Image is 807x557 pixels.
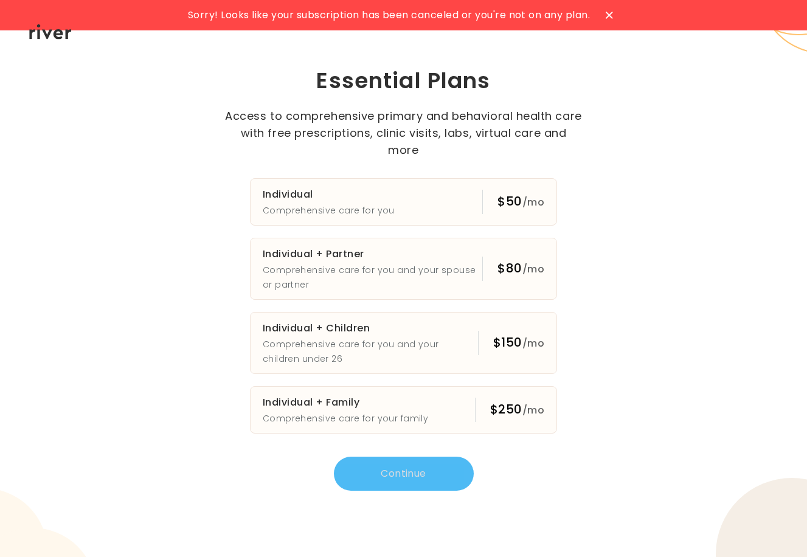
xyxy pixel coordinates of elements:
[224,108,583,159] p: Access to comprehensive primary and behavioral health care with free prescriptions, clinic visits...
[212,66,596,95] h1: Essential Plans
[263,186,395,203] h3: Individual
[497,260,544,278] div: $80
[263,320,478,337] h3: Individual + Children
[490,401,544,419] div: $250
[263,263,482,292] p: Comprehensive care for you and your spouse or partner
[263,337,478,366] p: Comprehensive care for you and your children under 26
[263,246,482,263] h3: Individual + Partner
[250,312,557,374] button: Individual + ChildrenComprehensive care for you and your children under 26$150/mo
[493,334,544,352] div: $150
[250,238,557,300] button: Individual + PartnerComprehensive care for you and your spouse or partner$80/mo
[522,403,544,417] span: /mo
[188,7,590,24] span: Sorry! Looks like your subscription has been canceled or you're not on any plan.
[522,262,544,276] span: /mo
[497,193,544,211] div: $50
[263,394,428,411] h3: Individual + Family
[250,386,557,434] button: Individual + FamilyComprehensive care for your family$250/mo
[334,457,474,491] button: Continue
[522,336,544,350] span: /mo
[263,411,428,426] p: Comprehensive care for your family
[250,178,557,226] button: IndividualComprehensive care for you$50/mo
[263,203,395,218] p: Comprehensive care for you
[522,195,544,209] span: /mo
